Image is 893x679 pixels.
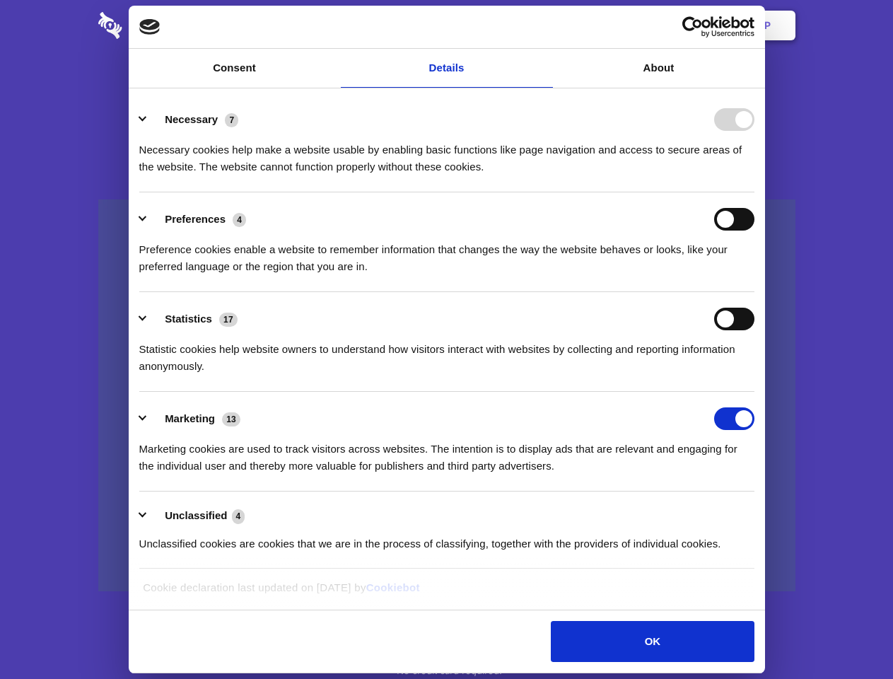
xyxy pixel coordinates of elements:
div: Cookie declaration last updated on [DATE] by [132,579,761,607]
h1: Eliminate Slack Data Loss. [98,64,795,115]
a: Wistia video thumbnail [98,199,795,592]
span: 4 [232,509,245,523]
div: Statistic cookies help website owners to understand how visitors interact with websites by collec... [139,330,754,375]
a: Consent [129,49,341,88]
span: 17 [219,313,238,327]
label: Marketing [165,412,215,424]
label: Statistics [165,313,212,325]
h4: Auto-redaction of sensitive data, encrypted data sharing and self-destructing private chats. Shar... [98,129,795,175]
button: OK [551,621,754,662]
a: Cookiebot [366,581,420,593]
a: Contact [573,4,638,47]
button: Unclassified (4) [139,507,254,525]
a: Usercentrics Cookiebot - opens in a new window [631,16,754,37]
label: Necessary [165,113,218,125]
span: 4 [233,213,246,227]
span: 7 [225,113,238,127]
span: 13 [222,412,240,426]
iframe: Drift Widget Chat Controller [822,608,876,662]
img: logo-wordmark-white-trans-d4663122ce5f474addd5e946df7df03e33cb6a1c49d2221995e7729f52c070b2.svg [98,12,219,39]
div: Marketing cookies are used to track visitors across websites. The intention is to display ads tha... [139,430,754,475]
button: Preferences (4) [139,208,255,231]
button: Marketing (13) [139,407,250,430]
div: Preference cookies enable a website to remember information that changes the way the website beha... [139,231,754,275]
img: logo [139,19,160,35]
button: Necessary (7) [139,108,247,131]
a: About [553,49,765,88]
label: Preferences [165,213,226,225]
div: Necessary cookies help make a website usable by enabling basic functions like page navigation and... [139,131,754,175]
div: Unclassified cookies are cookies that we are in the process of classifying, together with the pro... [139,525,754,552]
a: Details [341,49,553,88]
a: Login [641,4,703,47]
button: Statistics (17) [139,308,247,330]
a: Pricing [415,4,477,47]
